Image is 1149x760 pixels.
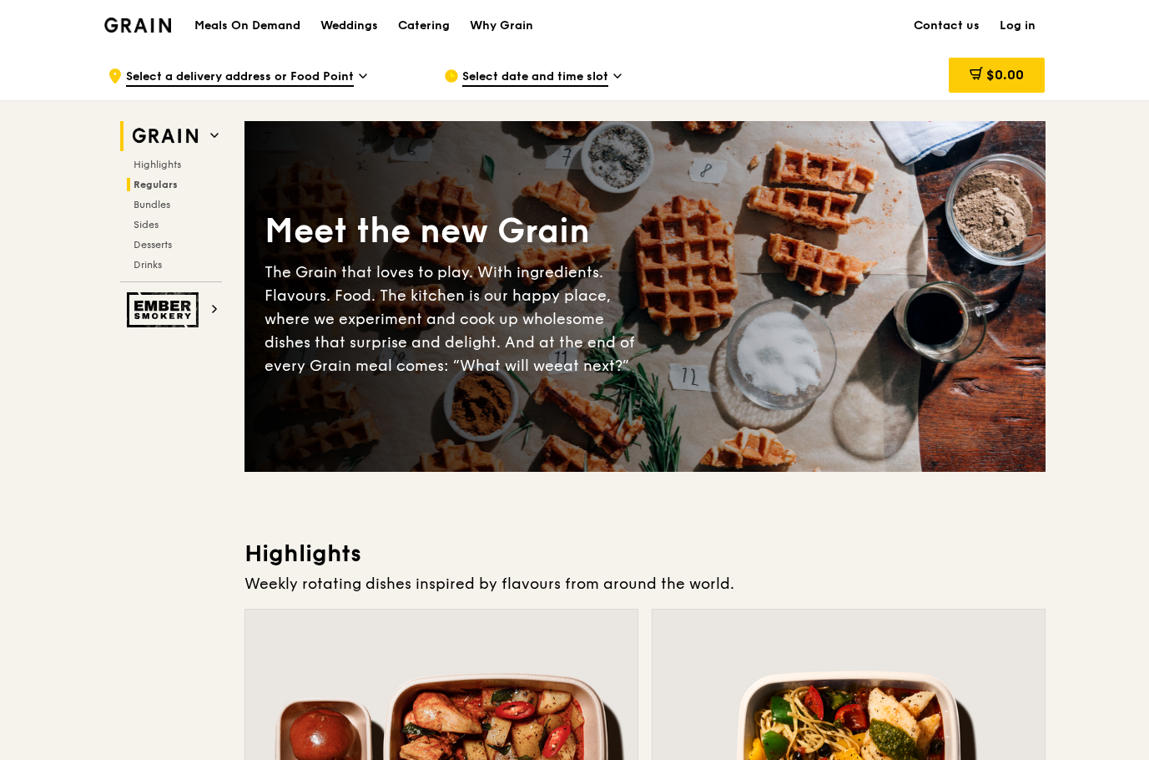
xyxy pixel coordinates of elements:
span: Bundles [134,199,170,210]
div: Why Grain [470,1,533,51]
span: Drinks [134,259,162,271]
div: Weekly rotating dishes inspired by flavours from around the world. [244,572,1046,595]
div: The Grain that loves to play. With ingredients. Flavours. Food. The kitchen is our happy place, w... [265,261,645,377]
h3: Highlights [244,539,1046,569]
span: $0.00 [986,67,1024,83]
span: Select a delivery address or Food Point [126,68,354,87]
a: Catering [388,1,460,51]
div: Meet the new Grain [265,209,645,254]
a: Weddings [310,1,388,51]
div: Catering [398,1,450,51]
img: Grain web logo [127,121,204,151]
span: Regulars [134,179,178,190]
span: eat next?” [554,357,629,375]
img: Ember Smokery web logo [127,292,204,327]
a: Why Grain [460,1,543,51]
img: Grain [104,18,172,33]
span: Desserts [134,239,172,251]
span: Select date and time slot [462,68,608,87]
a: Log in [990,1,1046,51]
span: Sides [134,219,159,231]
span: Highlights [134,159,181,170]
a: Contact us [904,1,990,51]
div: Weddings [320,1,378,51]
h1: Meals On Demand [194,18,300,34]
